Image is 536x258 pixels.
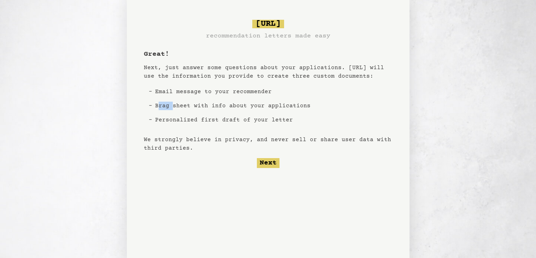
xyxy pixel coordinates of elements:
h1: Great! [144,49,169,59]
li: Personalized first draft of your letter [152,113,313,127]
p: We strongly believe in privacy, and never sell or share user data with third parties. [144,136,393,152]
span: [URL] [252,20,284,28]
li: Email message to your recommender [152,85,313,99]
li: Brag sheet with info about your applications [152,99,313,113]
button: Next [257,158,279,168]
p: Next, just answer some questions about your applications. [URL] will use the information you prov... [144,64,393,80]
h3: recommendation letters made easy [206,31,330,41]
